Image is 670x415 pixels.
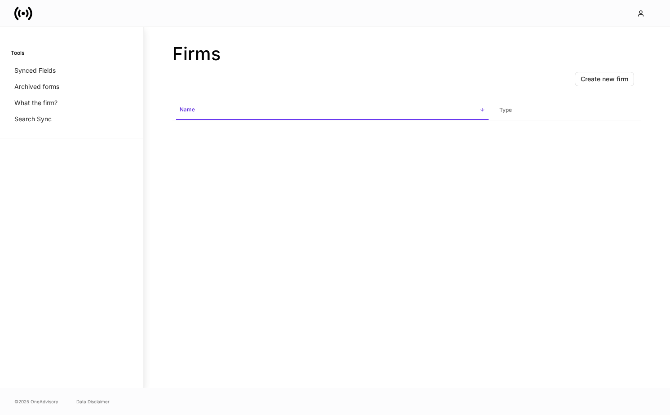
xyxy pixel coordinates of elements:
[14,398,58,405] span: © 2025 OneAdvisory
[11,95,132,111] a: What the firm?
[76,398,110,405] a: Data Disclaimer
[14,98,57,107] p: What the firm?
[11,111,132,127] a: Search Sync
[575,72,634,86] button: Create new firm
[14,115,52,124] p: Search Sync
[176,101,489,120] span: Name
[172,43,641,65] h2: Firms
[581,76,628,82] div: Create new firm
[11,62,132,79] a: Synced Fields
[496,101,638,119] span: Type
[180,105,195,114] h6: Name
[11,79,132,95] a: Archived forms
[499,106,512,114] h6: Type
[11,49,24,57] h6: Tools
[14,66,56,75] p: Synced Fields
[14,82,59,91] p: Archived forms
